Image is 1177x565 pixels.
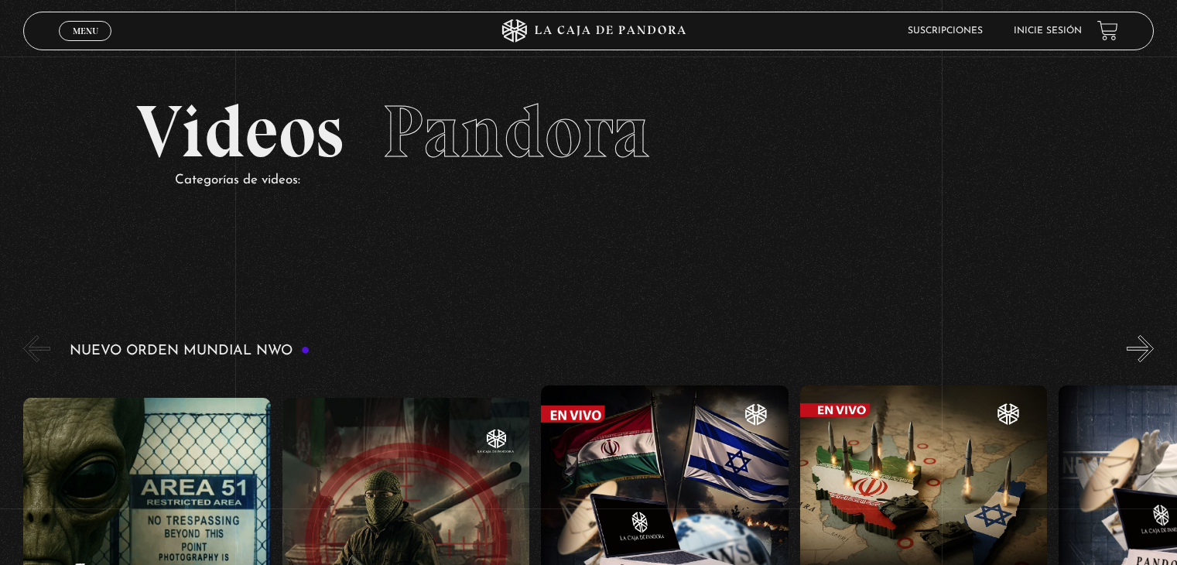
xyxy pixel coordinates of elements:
a: View your shopping cart [1097,20,1118,41]
span: Pandora [382,87,650,176]
h2: Videos [136,95,1040,169]
a: Inicie sesión [1014,26,1082,36]
h3: Nuevo Orden Mundial NWO [70,344,310,358]
button: Previous [23,335,50,362]
button: Next [1127,335,1154,362]
p: Categorías de videos: [175,169,1040,193]
span: Menu [73,26,98,36]
span: Cerrar [67,39,104,50]
a: Suscripciones [908,26,983,36]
